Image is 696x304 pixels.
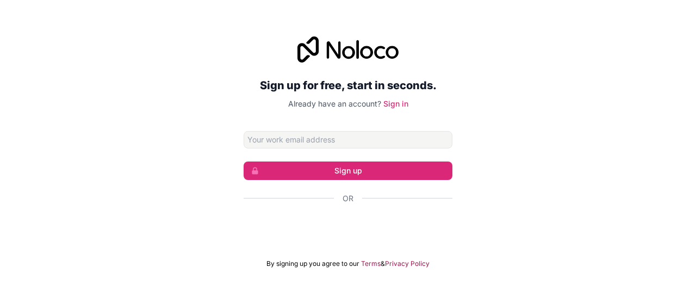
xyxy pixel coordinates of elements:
h2: Sign up for free, start in seconds. [244,76,452,95]
span: & [381,259,385,268]
button: Sign up [244,162,452,180]
a: Terms [361,259,381,268]
span: Already have an account? [288,99,381,108]
a: Sign in [383,99,408,108]
a: Privacy Policy [385,259,430,268]
span: By signing up you agree to our [266,259,359,268]
iframe: Sign in with Google Button [238,216,458,240]
input: Email address [244,131,452,148]
span: Or [343,193,353,204]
